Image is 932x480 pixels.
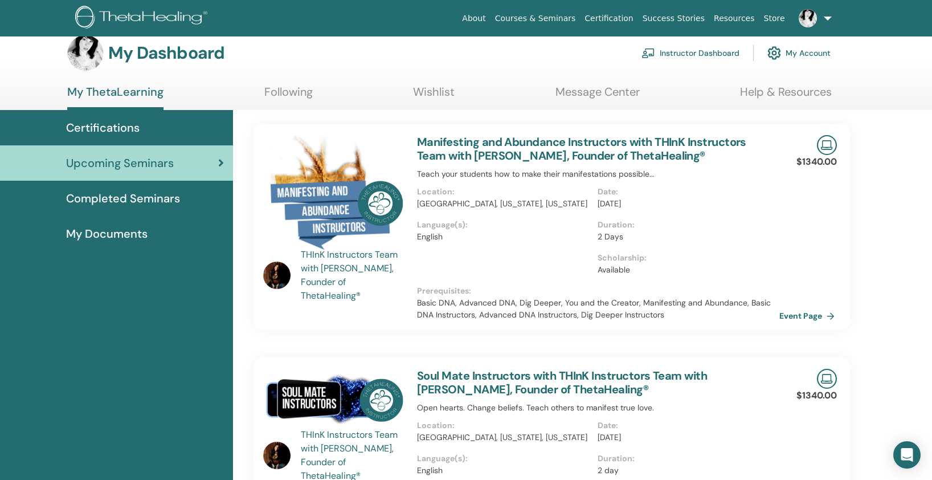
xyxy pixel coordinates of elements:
[417,168,778,180] p: Teach your students how to make their manifestations possible...
[638,8,709,29] a: Success Stories
[457,8,490,29] a: About
[641,48,655,58] img: chalkboard-teacher.svg
[799,9,817,27] img: default.jpg
[417,368,707,397] a: Soul Mate Instructors with THInK Instructors Team with [PERSON_NAME], Founder of ThetaHealing®
[598,420,771,432] p: Date :
[263,135,403,251] img: Manifesting and Abundance Instructors
[490,8,581,29] a: Courses & Seminars
[301,248,406,303] a: THInK Instructors Team with [PERSON_NAME], Founder of ThetaHealing®
[417,420,591,432] p: Location :
[67,85,163,110] a: My ThetaLearning
[417,186,591,198] p: Location :
[817,369,837,389] img: Live Online Seminar
[66,119,140,136] span: Certifications
[796,155,837,169] p: $1340.00
[417,453,591,465] p: Language(s) :
[417,402,778,414] p: Open hearts. Change beliefs. Teach others to manifest true love.
[263,442,291,469] img: default.jpg
[417,219,591,231] p: Language(s) :
[767,40,831,66] a: My Account
[417,231,591,243] p: English
[417,297,778,321] p: Basic DNA, Advanced DNA, Dig Deeper, You and the Creator, Manifesting and Abundance, Basic DNA In...
[598,252,771,264] p: Scholarship :
[759,8,790,29] a: Store
[108,43,224,63] h3: My Dashboard
[767,43,781,63] img: cog.svg
[417,432,591,444] p: [GEOGRAPHIC_DATA], [US_STATE], [US_STATE]
[263,262,291,289] img: default.jpg
[66,190,180,207] span: Completed Seminars
[580,8,637,29] a: Certification
[598,186,771,198] p: Date :
[709,8,759,29] a: Resources
[796,389,837,402] p: $1340.00
[598,198,771,210] p: [DATE]
[417,135,746,163] a: Manifesting and Abundance Instructors with THInK Instructors Team with [PERSON_NAME], Founder of ...
[817,135,837,155] img: Live Online Seminar
[740,85,832,107] a: Help & Resources
[264,85,313,107] a: Following
[66,225,148,242] span: My Documents
[598,465,771,477] p: 2 day
[555,85,640,107] a: Message Center
[417,465,591,477] p: English
[598,432,771,444] p: [DATE]
[263,369,403,432] img: Soul Mate Instructors
[598,264,771,276] p: Available
[417,285,778,297] p: Prerequisites :
[66,154,174,172] span: Upcoming Seminars
[417,198,591,210] p: [GEOGRAPHIC_DATA], [US_STATE], [US_STATE]
[598,219,771,231] p: Duration :
[598,453,771,465] p: Duration :
[779,307,839,324] a: Event Page
[413,85,455,107] a: Wishlist
[75,6,211,31] img: logo.png
[67,35,104,71] img: default.jpg
[598,231,771,243] p: 2 Days
[641,40,739,66] a: Instructor Dashboard
[893,441,921,469] div: Open Intercom Messenger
